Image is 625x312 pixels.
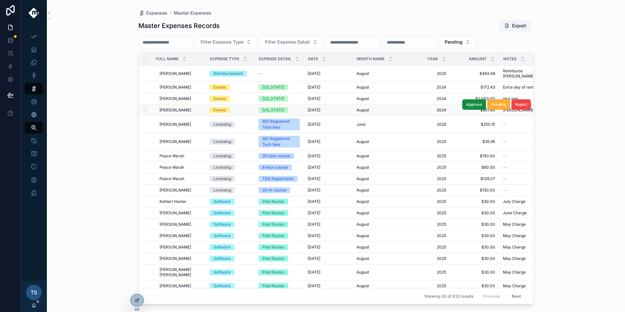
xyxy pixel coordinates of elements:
span: Pending [491,102,506,107]
a: [US_STATE] [258,96,300,102]
div: TDA Registration [262,176,294,182]
span: $30.00 [454,270,495,275]
span: August [356,188,369,193]
span: 2025 [405,245,446,250]
div: Software [214,199,230,205]
a: [DATE] [308,245,349,250]
span: [DATE] [308,165,320,170]
button: Select Button [195,36,257,48]
div: Software [214,244,230,250]
span: 2025 [405,210,446,216]
a: [PERSON_NAME] [160,139,202,144]
a: May Charge [503,270,549,275]
a: 2025 [405,222,446,227]
span: [PERSON_NAME] [160,122,191,127]
span: Expenses [146,10,167,16]
div: 8 hour course [262,164,288,170]
span: 2025 [405,233,446,238]
a: [DATE] [308,96,349,101]
a: 20 Hr course [258,187,300,193]
a: [PERSON_NAME] [160,256,202,261]
a: $30.00 [454,210,495,216]
span: August [356,139,369,144]
a: 2025 [405,122,446,127]
span: [PERSON_NAME]'s Flight [503,107,549,113]
div: Pest Routes [262,210,284,216]
a: $463.48 [454,71,495,76]
a: [DATE] [308,222,349,227]
a: [PERSON_NAME] [160,188,202,193]
span: [DATE] [308,176,320,181]
div: Pest Routes [262,269,284,275]
a: August [356,283,397,289]
a: [US_STATE] [258,107,300,113]
a: Software [210,256,251,262]
a: 20 hour course [258,153,300,159]
a: Software [210,199,251,205]
div: Pest Routes [262,221,284,227]
span: [DATE] [308,199,320,204]
span: [PERSON_NAME] [160,107,191,113]
span: -- [503,153,507,159]
span: [DATE] [308,210,320,216]
div: [US_STATE] [262,84,284,90]
span: May Charge [503,270,526,275]
div: Events [214,96,226,102]
span: $150.00 [454,188,495,193]
div: 20 Hr course [262,187,286,193]
span: August [356,256,369,261]
a: [DATE] [308,270,349,275]
a: August [356,96,397,101]
a: August [356,210,397,216]
a: Pest Routes [258,244,300,250]
button: Export [499,20,531,32]
a: $30.00 [454,245,495,250]
a: -- [503,176,549,181]
a: [DATE] [308,85,349,90]
div: Pest Routes [262,199,284,205]
span: [DATE] [308,122,320,127]
div: [US_STATE] [262,107,284,113]
a: Pest Routes [258,221,300,227]
div: MO Registered Tech fees [262,119,296,130]
a: -- [503,153,549,159]
span: August [356,176,369,181]
a: Pest Routes [258,210,300,216]
span: [PERSON_NAME] [160,210,191,216]
span: [PERSON_NAME] [160,245,191,250]
span: -- [258,71,262,76]
span: -- [503,165,507,170]
a: $250.15 [454,122,495,127]
span: [PERSON_NAME] [160,139,191,144]
a: [DATE] [308,107,349,113]
a: $60.00 [454,165,495,170]
a: $128.07 [454,176,495,181]
a: 2025 [405,176,446,181]
span: [PERSON_NAME] [160,188,191,193]
a: [PERSON_NAME] [160,96,202,101]
span: May Charge [503,245,526,250]
span: Extra day of rental car [503,85,544,90]
span: 2024 [405,96,446,101]
span: August [356,210,369,216]
a: August [356,107,397,113]
a: Peace Warah [160,176,202,181]
span: Filter Expense Detail [265,39,310,45]
span: Peace Warah [160,176,184,181]
a: $30.00 [454,256,495,261]
a: 2025 [405,256,446,261]
span: $30.00 [454,222,495,227]
a: [DATE] [308,153,349,159]
span: 2025 [405,270,446,275]
a: 2025 [405,139,446,144]
a: -- [258,71,300,76]
a: $172.43 [454,85,495,90]
a: [PERSON_NAME] [160,85,202,90]
div: Pest Routes [262,283,284,289]
a: [DATE] [308,210,349,216]
a: $30.00 [454,199,495,204]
